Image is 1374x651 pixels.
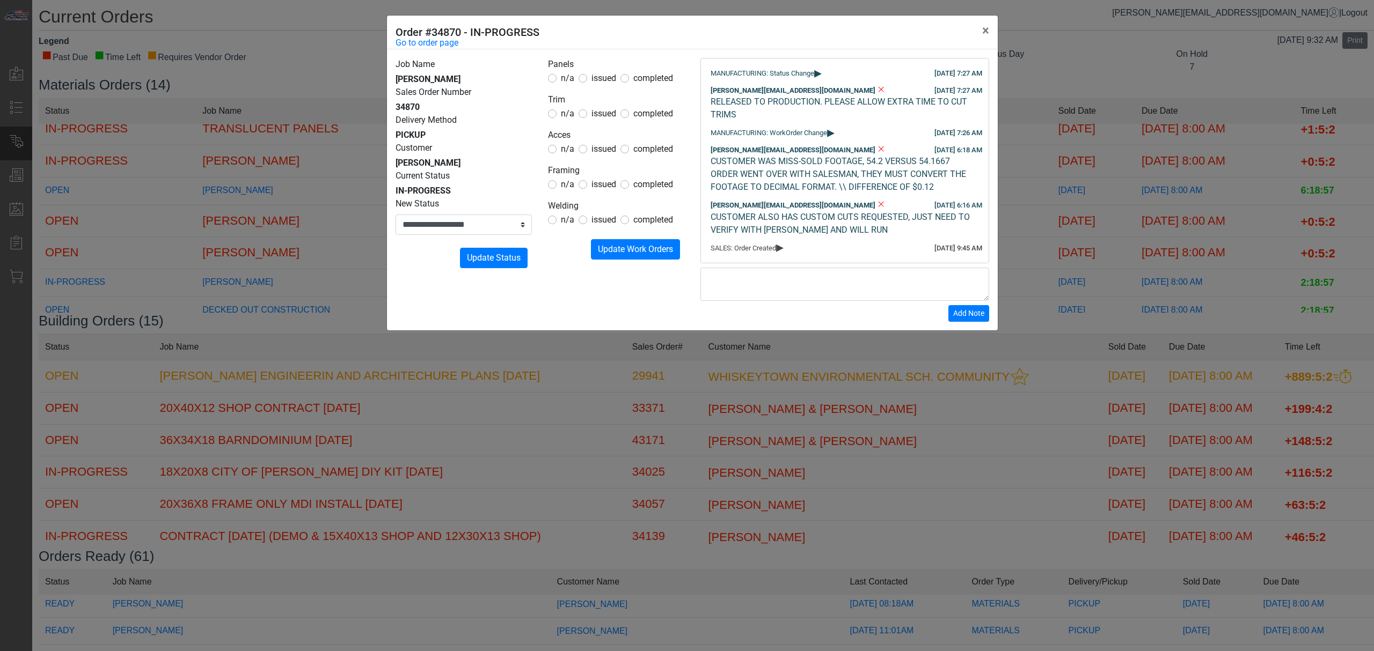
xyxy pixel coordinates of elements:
span: issued [591,73,616,83]
legend: Framing [548,164,684,178]
span: Update Work Orders [598,244,673,254]
span: [PERSON_NAME] [396,74,461,84]
span: [PERSON_NAME][EMAIL_ADDRESS][DOMAIN_NAME] [711,201,875,209]
span: ▸ [827,129,835,136]
span: n/a [561,214,574,225]
span: issued [591,214,616,225]
label: Job Name [396,58,435,71]
div: MANUFACTURING: Status Change [711,68,979,79]
span: Update Status [467,253,521,263]
span: [PERSON_NAME][EMAIL_ADDRESS][DOMAIN_NAME] [711,146,875,154]
span: n/a [561,73,574,83]
div: PICKUP [396,129,532,142]
button: Update Status [460,248,528,268]
span: Add Note [953,309,984,317]
div: 34870 [396,101,532,114]
span: completed [633,214,673,225]
span: completed [633,108,673,119]
span: n/a [561,179,574,189]
a: Go to order page [396,36,458,49]
span: issued [591,179,616,189]
div: [DATE] 7:26 AM [934,128,982,138]
span: issued [591,144,616,154]
span: completed [633,73,673,83]
label: New Status [396,197,439,210]
div: MANUFACTURING: WorkOrder Change [711,128,979,138]
button: Close [974,16,998,46]
div: CUSTOMER ALSO HAS CUSTOM CUTS REQUESTED, JUST NEED TO VERIFY WITH [PERSON_NAME] AND WILL RUN [711,211,979,236]
div: CUSTOMER WAS MISS-SOLD FOOTAGE, 54.2 VERSUS 54.1667 ORDER WENT OVER WITH SALESMAN, THEY MUST CONV... [711,155,979,194]
div: [DATE] 6:16 AM [934,200,982,211]
label: Delivery Method [396,114,457,127]
span: n/a [561,108,574,119]
div: [PERSON_NAME] [396,157,532,169]
legend: Acces [548,129,684,143]
div: [DATE] 6:18 AM [934,145,982,156]
div: SALES: Order Created [711,243,979,254]
span: ▸ [776,243,784,250]
button: Add Note [948,305,989,322]
h5: Order #34870 - IN-PROGRESS [396,24,539,40]
button: Update Work Orders [591,239,680,260]
label: Current Status [396,169,450,182]
span: issued [591,108,616,119]
span: completed [633,179,673,189]
div: [DATE] 7:27 AM [934,68,982,79]
label: Customer [396,142,432,154]
div: [DATE] 9:45 AM [934,243,982,254]
div: [DATE] 7:27 AM [934,85,982,96]
span: n/a [561,144,574,154]
legend: Welding [548,199,684,213]
span: ▸ [814,69,822,76]
div: IN-PROGRESS [396,184,532,197]
span: completed [633,144,673,154]
span: [PERSON_NAME][EMAIL_ADDRESS][DOMAIN_NAME] [711,86,875,94]
legend: Trim [548,93,684,107]
label: Sales Order Number [396,86,471,99]
legend: Panels [548,58,684,72]
div: RELEASED TO PRODUCTION. PLEASE ALLOW EXTRA TIME TO CUT TRIMS [711,95,979,121]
